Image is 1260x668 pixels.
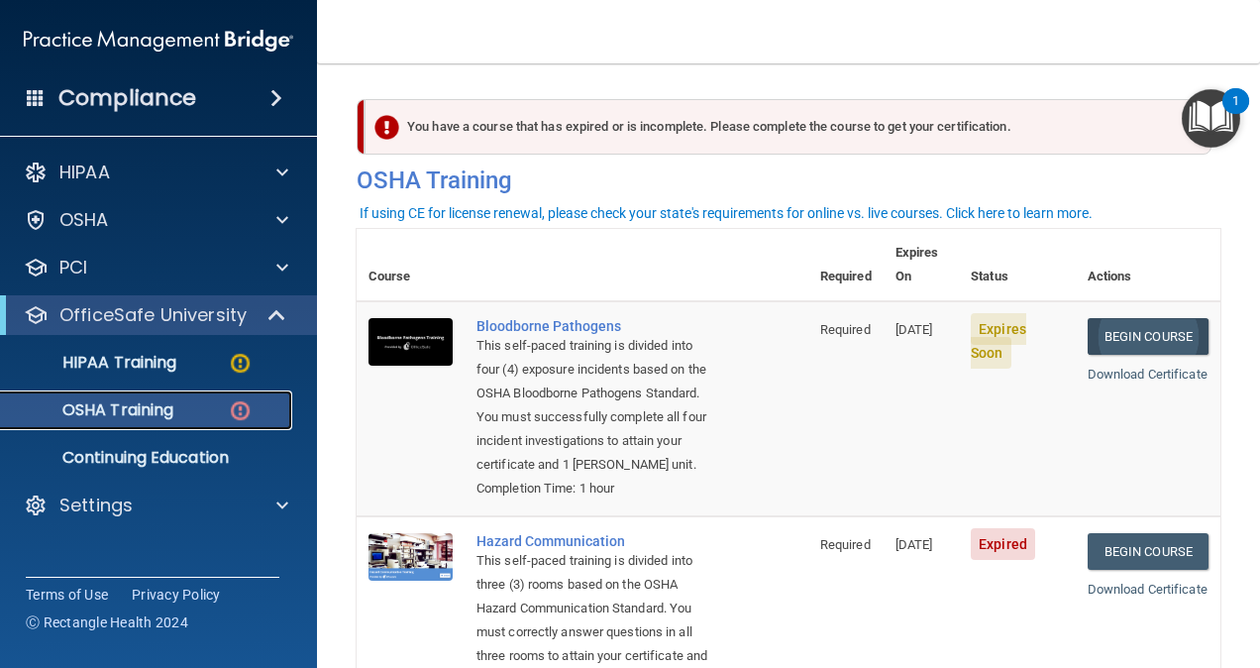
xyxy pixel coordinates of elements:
img: PMB logo [24,21,293,60]
div: Completion Time: 1 hour [476,477,709,501]
a: Hazard Communication [476,533,709,549]
p: OfficeSafe University [59,303,247,327]
th: Actions [1076,229,1220,301]
h4: OSHA Training [357,167,1220,194]
span: Required [820,322,871,337]
th: Status [959,229,1076,301]
th: Expires On [884,229,959,301]
p: PCI [59,256,87,279]
h4: Compliance [58,84,196,112]
img: warning-circle.0cc9ac19.png [228,351,253,376]
a: PCI [24,256,288,279]
th: Required [808,229,884,301]
a: Download Certificate [1088,582,1207,597]
a: Terms of Use [26,585,108,605]
span: Expires Soon [971,313,1026,369]
div: This self-paced training is divided into four (4) exposure incidents based on the OSHA Bloodborne... [476,334,709,477]
p: Continuing Education [13,448,283,468]
p: OSHA [59,208,109,232]
div: 1 [1232,101,1239,127]
span: [DATE] [895,322,933,337]
a: OfficeSafe University [24,303,287,327]
img: danger-circle.6113f641.png [228,398,253,423]
p: HIPAA [59,161,110,184]
div: You have a course that has expired or is incomplete. Please complete the course to get your certi... [365,99,1211,155]
img: exclamation-circle-solid-danger.72ef9ffc.png [374,115,399,140]
a: Begin Course [1088,533,1208,570]
button: Open Resource Center, 1 new notification [1182,89,1240,148]
button: If using CE for license renewal, please check your state's requirements for online vs. live cours... [357,203,1096,223]
a: Download Certificate [1088,367,1207,382]
a: Bloodborne Pathogens [476,318,709,334]
span: Ⓒ Rectangle Health 2024 [26,612,188,632]
a: Privacy Policy [132,585,221,605]
a: OSHA [24,208,288,232]
span: Required [820,537,871,552]
span: [DATE] [895,537,933,552]
p: OSHA Training [13,400,173,420]
a: HIPAA [24,161,288,184]
span: Expired [971,528,1035,560]
th: Course [357,229,465,301]
p: HIPAA Training [13,353,176,373]
a: Begin Course [1088,318,1208,355]
a: Settings [24,494,288,517]
p: Settings [59,494,133,517]
div: If using CE for license renewal, please check your state's requirements for online vs. live cours... [360,206,1093,220]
